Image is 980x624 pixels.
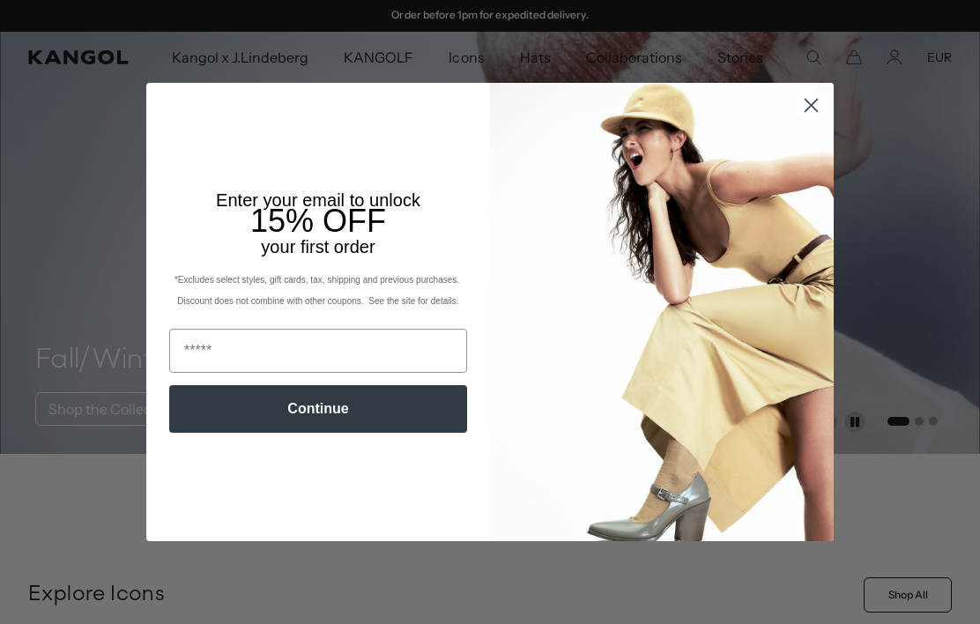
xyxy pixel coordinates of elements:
[796,90,827,121] button: Close dialog
[261,237,375,256] span: your first order
[490,83,834,541] img: 93be19ad-e773-4382-80b9-c9d740c9197f.jpeg
[169,385,467,433] button: Continue
[174,275,462,306] span: *Excludes select styles, gift cards, tax, shipping and previous purchases. Discount does not comb...
[169,329,467,373] input: Email
[216,190,420,210] span: Enter your email to unlock
[250,203,386,239] span: 15% OFF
